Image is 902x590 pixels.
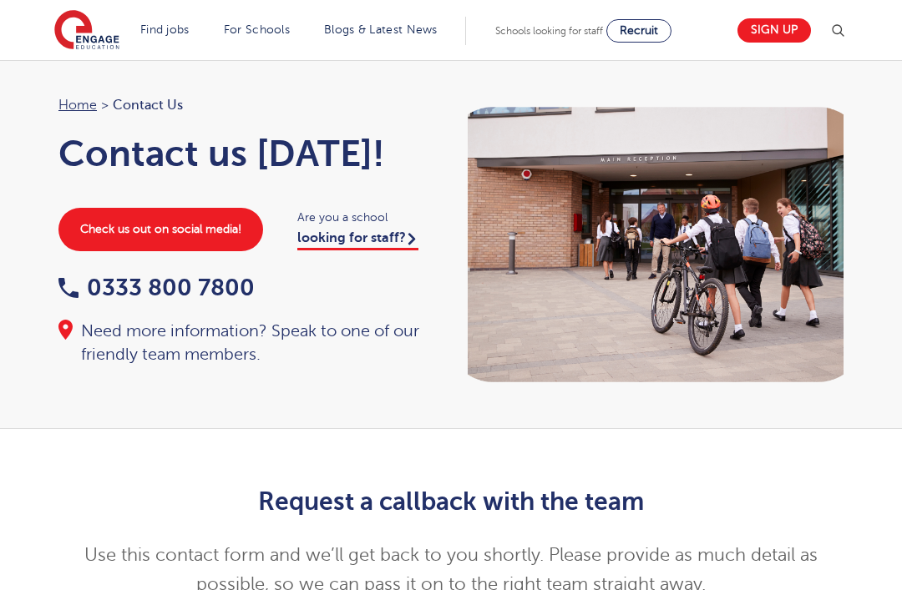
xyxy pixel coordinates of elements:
[58,94,434,116] nav: breadcrumb
[297,230,418,250] a: looking for staff?
[113,94,183,116] span: Contact Us
[495,25,603,37] span: Schools looking for staff
[58,275,255,300] a: 0333 800 7800
[224,23,290,36] a: For Schools
[140,23,190,36] a: Find jobs
[737,18,811,43] a: Sign up
[58,133,434,174] h1: Contact us [DATE]!
[620,24,658,37] span: Recruit
[324,23,438,36] a: Blogs & Latest News
[58,487,844,516] h2: Request a callback with the team
[297,208,434,227] span: Are you a school
[101,98,109,113] span: >
[54,10,119,52] img: Engage Education
[58,208,263,251] a: Check us out on social media!
[58,98,97,113] a: Home
[58,320,434,366] div: Need more information? Speak to one of our friendly team members.
[606,19,671,43] a: Recruit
